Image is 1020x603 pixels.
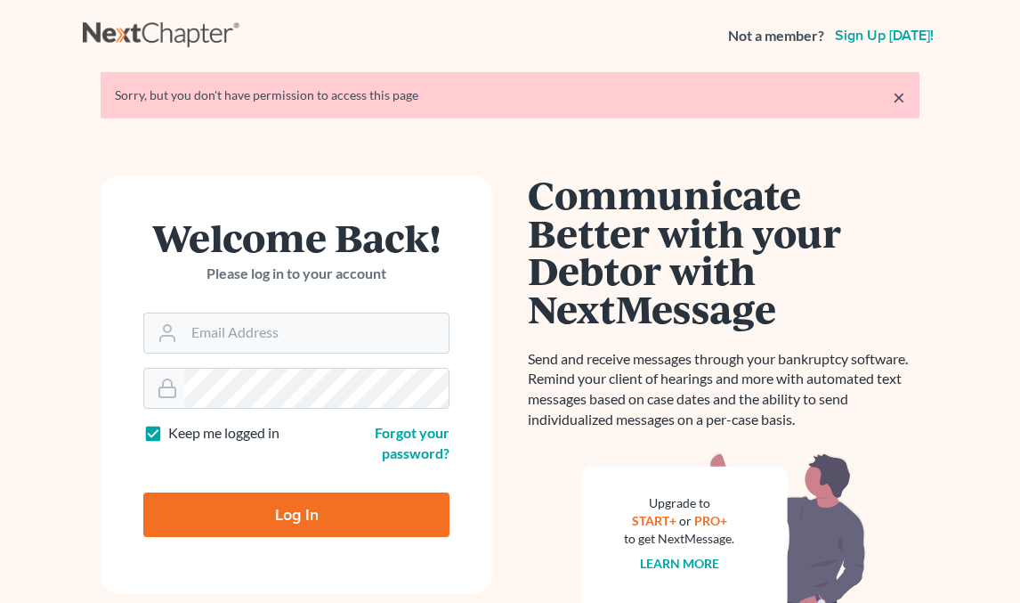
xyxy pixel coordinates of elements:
span: or [679,513,692,528]
a: × [893,86,905,108]
a: START+ [632,513,676,528]
h1: Communicate Better with your Debtor with NextMessage [528,175,919,328]
h1: Welcome Back! [143,218,449,257]
strong: Not a member? [728,26,824,46]
div: Upgrade to [624,494,734,512]
div: to get NextMessage. [624,530,734,548]
a: Sign up [DATE]! [831,29,937,43]
input: Email Address [184,314,449,353]
label: Keep me logged in [168,423,279,444]
a: Learn more [640,556,719,571]
a: Forgot your password? [375,424,449,461]
p: Please log in to your account [143,264,449,284]
p: Send and receive messages through your bankruptcy software. Remind your client of hearings and mo... [528,349,919,430]
div: Sorry, but you don't have permission to access this page [115,86,905,104]
a: PRO+ [694,513,727,528]
input: Log In [143,493,449,537]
